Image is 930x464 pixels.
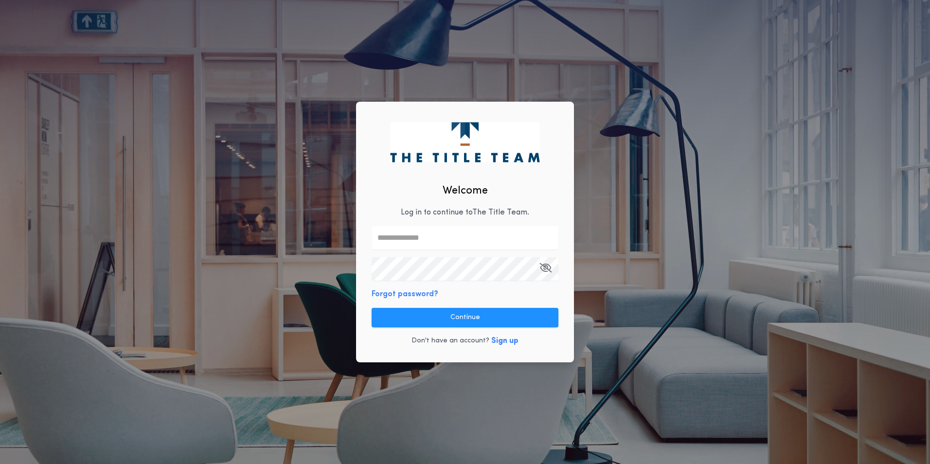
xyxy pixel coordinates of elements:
[390,122,539,162] img: logo
[372,288,438,300] button: Forgot password?
[372,308,558,327] button: Continue
[491,335,519,347] button: Sign up
[401,207,529,218] p: Log in to continue to The Title Team .
[411,336,489,346] p: Don't have an account?
[443,183,488,199] h2: Welcome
